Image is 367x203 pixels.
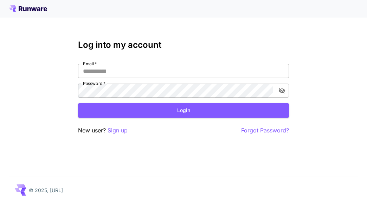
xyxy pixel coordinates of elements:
[83,61,97,67] label: Email
[78,103,289,118] button: Login
[108,126,128,135] button: Sign up
[78,126,128,135] p: New user?
[83,80,105,86] label: Password
[29,186,63,194] p: © 2025, [URL]
[78,40,289,50] h3: Log into my account
[276,84,288,97] button: toggle password visibility
[241,126,289,135] button: Forgot Password?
